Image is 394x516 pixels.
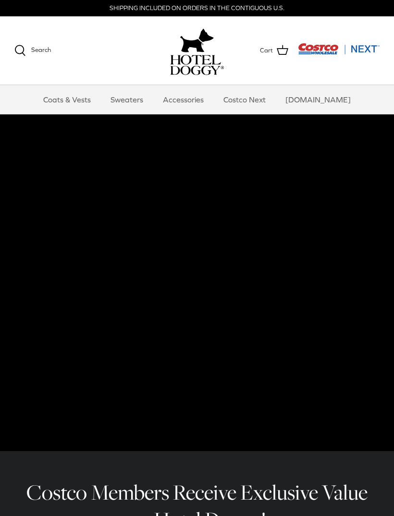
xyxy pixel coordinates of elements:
[35,85,99,114] a: Coats & Vests
[180,26,214,55] img: hoteldoggy.com
[102,85,152,114] a: Sweaters
[260,44,288,57] a: Cart
[31,46,51,53] span: Search
[298,43,380,55] img: Costco Next
[277,85,359,114] a: [DOMAIN_NAME]
[298,49,380,56] a: Visit Costco Next
[260,46,273,56] span: Cart
[170,55,224,75] img: hoteldoggycom
[215,85,274,114] a: Costco Next
[170,26,224,75] a: hoteldoggy.com hoteldoggycom
[14,45,51,56] a: Search
[154,85,212,114] a: Accessories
